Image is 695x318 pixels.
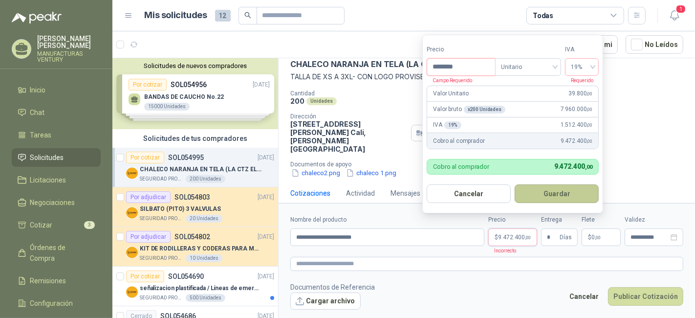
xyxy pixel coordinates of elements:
[37,35,101,49] p: [PERSON_NAME] [PERSON_NAME]
[433,105,505,114] p: Valor bruto
[290,168,341,178] button: chaleco2.png
[84,221,95,229] span: 3
[595,235,601,240] span: ,00
[30,175,66,185] span: Licitaciones
[30,220,53,230] span: Cotizar
[571,60,593,74] span: 19%
[12,193,101,212] a: Negociaciones
[186,175,225,183] div: 200 Unidades
[587,91,593,96] span: ,00
[464,106,505,114] div: x 200 Unidades
[587,122,593,128] span: ,00
[675,4,686,14] span: 1
[427,45,495,54] label: Precio
[433,163,489,170] p: Cobro al comprador
[582,228,621,246] p: $ 0,00
[126,152,164,163] div: Por cotizar
[126,271,164,282] div: Por cotizar
[30,298,73,309] span: Configuración
[585,164,593,170] span: ,00
[561,105,592,114] span: 7.960.000
[501,60,555,74] span: Unitario
[30,197,75,208] span: Negociaciones
[625,215,683,225] label: Validez
[346,188,375,199] div: Actividad
[433,89,469,98] p: Valor Unitario
[587,107,593,112] span: ,00
[112,58,278,129] div: Solicitudes de nuevos compradoresPor cotizarSOL054956[DATE] BANDAS DE CAUCHO No.2215000 UnidadesP...
[12,81,101,99] a: Inicio
[290,188,330,199] div: Cotizaciones
[608,287,683,306] button: Publicar Cotización
[560,229,572,246] span: Días
[215,10,231,22] span: 12
[168,154,204,161] p: SOL054995
[525,235,531,240] span: ,00
[112,129,278,148] div: Solicitudes de tus compradores
[37,51,101,63] p: MANUFACTURAS VENTURY
[140,204,221,214] p: SILBATO (PITO) 3 VALVULAS
[427,184,511,203] button: Cancelar
[12,272,101,290] a: Remisiones
[112,227,278,267] a: Por adjudicarSOL054802[DATE] Company LogoKIT DE RODILLERAS Y CODERAS PARA MOTORIZADOSEGURIDAD PRO...
[30,152,64,163] span: Solicitudes
[290,113,407,120] p: Dirección
[569,89,593,98] span: 39.800
[12,238,101,268] a: Órdenes de Compra
[126,207,138,219] img: Company Logo
[140,165,261,174] p: CHALECO NARANJA EN TELA (LA CTZ ELEGIDA DEBE ENVIAR MUESTRA)
[12,294,101,313] a: Configuración
[306,97,337,105] div: Unidades
[565,45,599,54] label: IVA
[244,12,251,19] span: search
[30,85,46,95] span: Inicio
[12,171,101,189] a: Licitaciones
[258,272,274,281] p: [DATE]
[498,234,531,240] span: 9.472.400
[12,103,101,122] a: Chat
[30,130,52,140] span: Tareas
[588,234,591,240] span: $
[258,153,274,162] p: [DATE]
[126,167,138,179] img: Company Logo
[626,35,683,54] button: No Leídos
[126,191,171,203] div: Por adjudicar
[345,168,397,178] button: chaleco 1.png
[258,232,274,242] p: [DATE]
[126,247,138,258] img: Company Logo
[564,287,604,306] button: Cancelar
[186,254,222,262] div: 10 Unidades
[140,244,261,253] p: KIT DE RODILLERAS Y CODERAS PARA MOTORIZADO
[488,215,537,225] label: Precio
[12,148,101,167] a: Solicitudes
[12,216,101,234] a: Cotizar3
[666,7,683,24] button: 1
[12,12,62,23] img: Logo peakr
[174,194,210,201] p: SOL054803
[186,294,225,302] div: 500 Unidades
[116,62,274,69] button: Solicitudes de nuevos compradores
[561,136,592,146] span: 9.472.400
[533,10,553,21] div: Todas
[541,215,578,225] label: Entrega
[140,284,261,293] p: señalizacion plastificada / Líneas de emergencia
[565,76,593,85] p: Requerido
[126,286,138,298] img: Company Logo
[145,8,207,23] h1: Mis solicitudes
[140,215,184,223] p: SEGURIDAD PROVISER LTDA
[112,187,278,227] a: Por adjudicarSOL054803[DATE] Company LogoSILBATO (PITO) 3 VALVULASSEGURIDAD PROVISER LTDA20 Unidades
[30,107,45,118] span: Chat
[126,231,171,243] div: Por adjudicar
[427,76,472,85] p: Campo Requerido
[168,273,204,280] p: SOL054690
[554,162,592,170] span: 9.472.400
[186,215,222,223] div: 20 Unidades
[112,267,278,306] a: Por cotizarSOL054690[DATE] Company Logoseñalizacion plastificada / Líneas de emergenciaSEGURIDAD ...
[591,234,601,240] span: 0
[561,120,592,130] span: 1.512.400
[488,228,537,246] p: $9.472.400,00
[433,120,461,130] p: IVA
[290,215,484,225] label: Nombre del producto
[433,136,484,146] p: Cobro al comprador
[582,215,621,225] label: Flete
